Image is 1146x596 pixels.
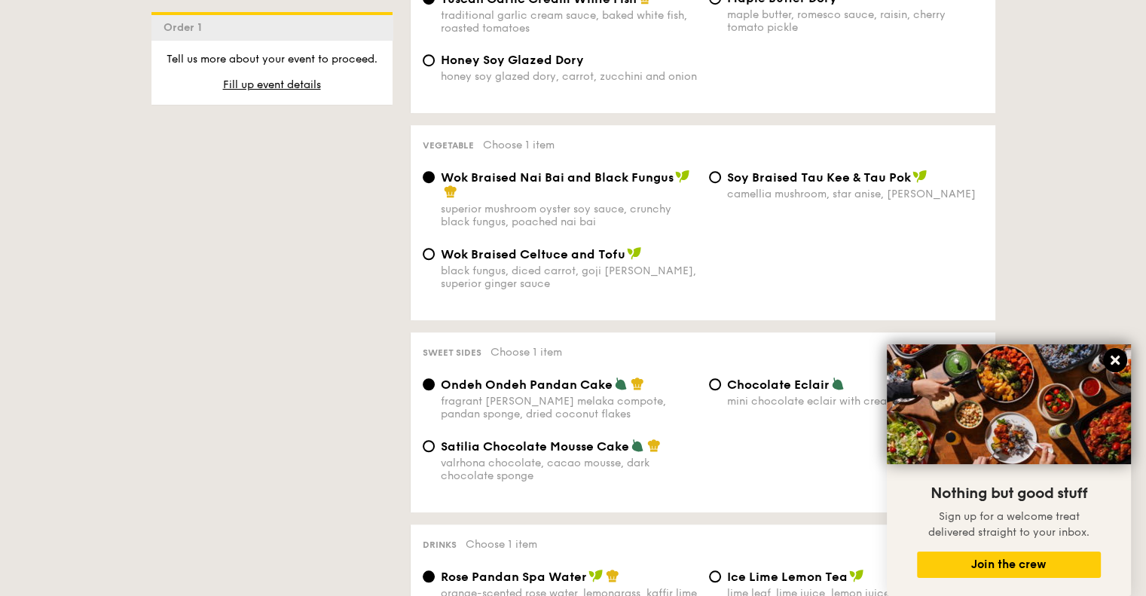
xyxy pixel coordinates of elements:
span: Choose 1 item [466,538,537,551]
input: Satilia Chocolate Mousse Cakevalrhona chocolate, cacao mousse, dark chocolate sponge [423,440,435,452]
span: Fill up event details [223,78,321,91]
button: Join the crew [917,552,1101,578]
span: ⁠Soy Braised Tau Kee & Tau Pok [727,170,911,185]
span: Ice Lime Lemon Tea [727,570,848,584]
span: Honey Soy Glazed Dory [441,53,584,67]
span: Order 1 [163,21,208,34]
img: icon-vegetarian.fe4039eb.svg [631,439,644,452]
span: Ondeh Ondeh Pandan Cake [441,377,613,392]
div: fragrant [PERSON_NAME] melaka compote, pandan sponge, dried coconut flakes [441,395,697,420]
input: Rose Pandan Spa Waterorange-scented rose water, lemongrass, kaffir lime leaf [423,570,435,582]
img: icon-vegan.f8ff3823.svg [849,569,864,582]
img: icon-vegan.f8ff3823.svg [588,569,604,582]
img: icon-chef-hat.a58ddaea.svg [444,185,457,198]
span: Choose 1 item [483,139,555,151]
span: Nothing but good stuff [931,484,1087,503]
span: Sweet sides [423,347,481,358]
img: icon-chef-hat.a58ddaea.svg [631,377,644,390]
img: icon-vegan.f8ff3823.svg [675,170,690,183]
input: Wok Braised Celtuce and Tofublack fungus, diced carrot, goji [PERSON_NAME], superior ginger sauce [423,248,435,260]
span: Wok Braised Nai Bai and Black Fungus [441,170,674,185]
input: Ice Lime Lemon Tealime leaf, lime juice, lemon juice, aromatic tea base [709,570,721,582]
img: DSC07876-Edit02-Large.jpeg [887,344,1131,464]
input: Chocolate Eclairmini chocolate eclair with creamy custard filling [709,378,721,390]
span: Wok Braised Celtuce and Tofu [441,247,625,261]
img: icon-chef-hat.a58ddaea.svg [647,439,661,452]
input: Honey Soy Glazed Doryhoney soy glazed dory, carrot, zucchini and onion [423,54,435,66]
input: ⁠Soy Braised Tau Kee & Tau Pokcamellia mushroom, star anise, [PERSON_NAME] [709,171,721,183]
img: icon-vegan.f8ff3823.svg [627,246,642,260]
div: mini chocolate eclair with creamy custard filling [727,395,983,408]
span: Choose 1 item [490,346,562,359]
p: Tell us more about your event to proceed. [163,52,380,67]
input: Wok Braised Nai Bai and Black Fungussuperior mushroom oyster soy sauce, crunchy black fungus, poa... [423,171,435,183]
div: superior mushroom oyster soy sauce, crunchy black fungus, poached nai bai [441,203,697,228]
img: icon-vegan.f8ff3823.svg [912,170,927,183]
img: icon-vegetarian.fe4039eb.svg [614,377,628,390]
img: icon-chef-hat.a58ddaea.svg [606,569,619,582]
div: black fungus, diced carrot, goji [PERSON_NAME], superior ginger sauce [441,264,697,290]
div: honey soy glazed dory, carrot, zucchini and onion [441,70,697,83]
div: traditional garlic cream sauce, baked white fish, roasted tomatoes [441,9,697,35]
div: camellia mushroom, star anise, [PERSON_NAME] [727,188,983,200]
input: Ondeh Ondeh Pandan Cakefragrant [PERSON_NAME] melaka compote, pandan sponge, dried coconut flakes [423,378,435,390]
img: icon-vegetarian.fe4039eb.svg [831,377,845,390]
span: Sign up for a welcome treat delivered straight to your inbox. [928,510,1089,539]
span: Vegetable [423,140,474,151]
div: maple butter, romesco sauce, raisin, cherry tomato pickle [727,8,983,34]
span: Drinks [423,539,457,550]
span: Satilia Chocolate Mousse Cake [441,439,629,454]
div: valrhona chocolate, cacao mousse, dark chocolate sponge [441,457,697,482]
span: Chocolate Eclair [727,377,830,392]
button: Close [1103,348,1127,372]
span: Rose Pandan Spa Water [441,570,587,584]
